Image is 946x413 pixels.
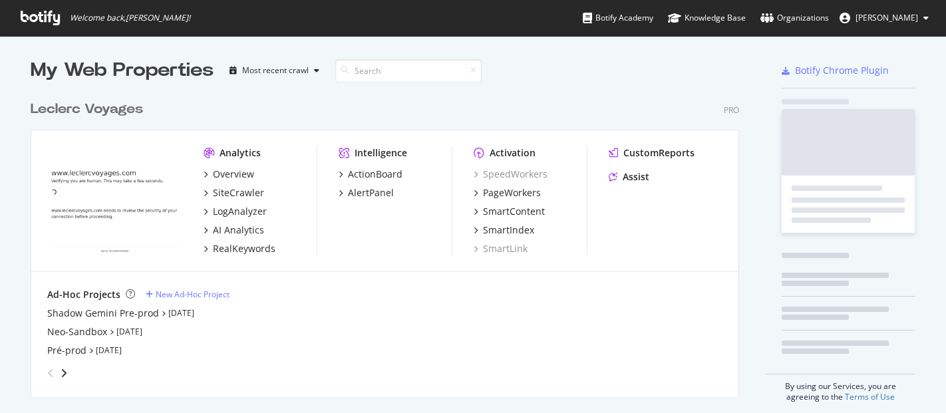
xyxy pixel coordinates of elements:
div: Overview [213,168,254,181]
span: Welcome back, [PERSON_NAME] ! [70,13,190,23]
img: leclercvoyages.com [47,146,182,254]
div: SmartContent [483,205,545,218]
a: [DATE] [96,344,122,356]
a: Pré-prod [47,344,86,357]
div: PageWorkers [483,186,541,200]
a: Shadow Gemini Pre-prod [47,307,159,320]
div: Most recent crawl [242,67,309,74]
a: SmartLink [474,242,528,255]
input: Search [335,59,482,82]
div: Botify Chrome Plugin [795,64,889,77]
a: SiteCrawler [204,186,264,200]
div: SiteCrawler [213,186,264,200]
div: Knowledge Base [668,11,746,25]
a: Terms of Use [845,391,895,402]
a: Assist [609,170,649,184]
a: Botify Chrome Plugin [782,64,889,77]
a: AI Analytics [204,223,264,237]
div: AlertPanel [348,186,394,200]
button: Most recent crawl [224,60,325,81]
div: Botify Academy [583,11,653,25]
div: Ad-Hoc Projects [47,288,120,301]
div: LogAnalyzer [213,205,267,218]
a: [DATE] [116,326,142,337]
div: Assist [623,170,649,184]
div: Organizations [760,11,829,25]
a: PageWorkers [474,186,541,200]
div: angle-left [42,362,59,384]
a: Neo-Sandbox [47,325,107,339]
a: SmartContent [474,205,545,218]
div: ActionBoard [348,168,402,181]
a: SpeedWorkers [474,168,548,181]
div: angle-right [59,366,69,380]
a: SmartIndex [474,223,534,237]
div: Analytics [220,146,261,160]
a: RealKeywords [204,242,275,255]
a: AlertPanel [339,186,394,200]
div: Leclerc Voyages [31,100,143,119]
div: SmartIndex [483,223,534,237]
div: By using our Services, you are agreeing to the [765,374,915,402]
span: Lamia MOUDJOU [856,12,918,23]
div: AI Analytics [213,223,264,237]
a: Leclerc Voyages [31,100,148,119]
div: New Ad-Hoc Project [156,289,230,300]
div: CustomReports [623,146,695,160]
a: LogAnalyzer [204,205,267,218]
div: Activation [490,146,536,160]
a: New Ad-Hoc Project [146,289,230,300]
div: RealKeywords [213,242,275,255]
a: CustomReports [609,146,695,160]
a: Overview [204,168,254,181]
a: [DATE] [168,307,194,319]
div: My Web Properties [31,57,214,84]
a: ActionBoard [339,168,402,181]
button: [PERSON_NAME] [829,7,939,29]
div: grid [31,84,750,396]
div: Intelligence [355,146,407,160]
div: Pro [724,104,739,116]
